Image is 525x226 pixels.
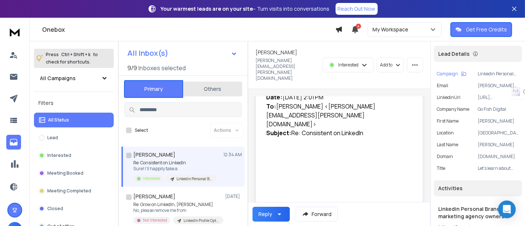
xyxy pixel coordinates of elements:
[121,46,243,61] button: All Inbox(s)
[183,81,242,97] button: Others
[380,62,392,68] p: Add to
[437,106,469,112] p: Company Name
[34,98,114,108] h3: Filters
[127,49,168,57] h1: All Inbox(s)
[7,25,22,39] img: logo
[143,218,167,223] p: Not Interested
[437,165,445,171] p: title
[437,130,454,136] p: location
[253,207,290,222] button: Reply
[478,118,519,124] p: [PERSON_NAME]
[161,5,253,12] strong: Your warmest leads are on your site
[478,95,519,100] p: [URL][DOMAIN_NAME]
[255,58,318,81] p: [PERSON_NAME][EMAIL_ADDRESS][PERSON_NAME][DOMAIN_NAME]
[478,142,519,148] p: [PERSON_NAME]
[133,208,222,213] p: No, please remove me from
[437,71,458,77] p: Campaign
[34,166,114,181] button: Meeting Booked
[338,5,375,13] p: Reach Out Now
[434,180,522,196] div: Activities
[437,71,466,77] button: Campaign
[437,118,459,124] p: First Name
[176,176,212,182] p: Linkedin Personal Brand - marketing agency owners
[34,148,114,163] button: Interested
[133,202,222,208] p: Re: Grow on LinkedIn, [PERSON_NAME]
[296,207,338,222] button: Forward
[40,75,76,82] h1: All Campaigns
[34,71,114,86] button: All Campaigns
[255,49,297,56] h1: [PERSON_NAME]
[183,218,219,223] p: LinkedIn Profile Optimization - COACH - [GEOGRAPHIC_DATA] - 1-10
[373,26,411,33] p: My Workspace
[133,193,175,200] h1: [PERSON_NAME]
[466,26,507,33] p: Get Free Credits
[437,95,460,100] p: linkedinUrl
[266,102,276,110] b: To:
[47,188,91,194] p: Meeting Completed
[48,117,69,123] p: All Status
[135,127,148,133] label: Select
[127,64,137,72] span: 9 / 9
[34,113,114,127] button: All Status
[46,51,98,66] p: Press to check for shortcuts.
[336,3,378,15] a: Reach Out Now
[437,83,448,89] p: Email
[266,93,282,101] b: Date:
[438,50,470,58] p: Lead Details
[60,50,92,59] span: Ctrl + Shift + k
[138,64,186,72] h3: Inboxes selected
[133,151,175,158] h1: [PERSON_NAME]
[34,201,114,216] button: Closed
[161,5,330,13] p: – Turn visits into conversations
[437,142,458,148] p: Last Name
[478,154,519,160] p: [DOMAIN_NAME]
[47,135,58,141] p: Lead
[258,210,272,218] div: Reply
[47,170,83,176] p: Meeting Booked
[478,106,519,112] p: Go Fish Digital
[133,166,216,172] p: Sure! I’ll happily take a
[47,153,71,158] p: Interested
[266,93,375,137] span: PM [PERSON_NAME] <[PERSON_NAME][EMAIL_ADDRESS][PERSON_NAME][DOMAIN_NAME]> Re: Consistent on LinkedIn
[42,25,335,34] h1: Onebox
[478,165,519,171] p: Let's learn about social commerce together.
[223,152,242,158] p: 12:34 AM
[34,184,114,198] button: Meeting Completed
[356,24,361,29] span: 4
[450,22,512,37] button: Get Free Credits
[124,80,183,98] button: Primary
[338,62,358,68] p: Interested
[47,206,63,212] p: Closed
[266,129,291,137] b: Subject:
[478,130,519,136] p: [GEOGRAPHIC_DATA] [US_STATE][GEOGRAPHIC_DATA]
[498,201,516,218] div: Open Intercom Messenger
[133,160,216,166] p: Re: Consistent on LinkedIn
[34,130,114,145] button: Lead
[225,194,242,199] p: [DATE]
[478,83,519,89] p: [PERSON_NAME][EMAIL_ADDRESS][PERSON_NAME][DOMAIN_NAME]
[438,205,518,220] h1: Linkedin Personal Brand - marketing agency owners
[478,71,519,77] p: Linkedin Personal Brand - marketing agency owners
[437,154,453,160] p: domain
[143,176,160,181] p: Interested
